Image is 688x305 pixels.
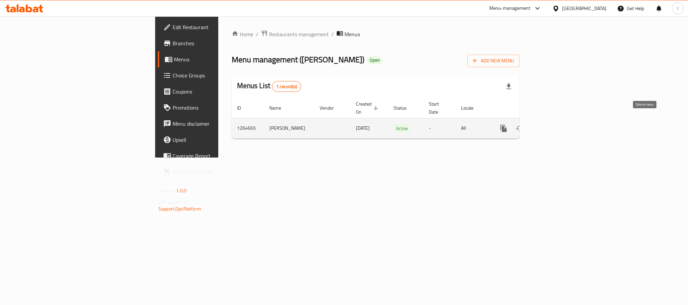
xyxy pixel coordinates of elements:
[173,104,265,112] span: Promotions
[173,168,265,176] span: Grocery Checklist
[367,57,382,63] span: Open
[467,55,519,67] button: Add New Menu
[173,71,265,79] span: Choice Groups
[158,100,270,116] a: Promotions
[423,118,456,138] td: -
[264,118,314,138] td: [PERSON_NAME]
[158,116,270,132] a: Menu disclaimer
[173,39,265,47] span: Branches
[158,204,201,213] a: Support.OpsPlatform
[356,100,380,116] span: Created On
[356,124,370,132] span: [DATE]
[174,55,265,63] span: Menus
[501,78,517,95] div: Export file
[158,148,270,164] a: Coverage Report
[158,35,270,51] a: Branches
[489,4,531,12] div: Menu-management
[269,104,290,112] span: Name
[158,51,270,67] a: Menus
[173,23,265,31] span: Edit Restaurant
[173,136,265,144] span: Upsell
[394,104,415,112] span: Status
[158,132,270,148] a: Upsell
[232,98,565,139] table: enhanced table
[456,118,490,138] td: All
[367,56,382,64] div: Open
[331,30,334,38] li: /
[261,30,329,39] a: Restaurants management
[490,98,565,118] th: Actions
[237,81,301,92] h2: Menus List
[320,104,342,112] span: Vendor
[173,120,265,128] span: Menu disclaimer
[562,5,606,12] div: [GEOGRAPHIC_DATA]
[345,30,360,38] span: Menus
[158,198,189,206] span: Get support on:
[269,30,329,38] span: Restaurants management
[176,186,186,195] span: 1.0.0
[173,152,265,160] span: Coverage Report
[272,81,301,92] div: Total records count
[158,186,175,195] span: Version:
[512,120,528,136] button: Change Status
[496,120,512,136] button: more
[237,104,250,112] span: ID
[173,87,265,96] span: Coupons
[461,104,482,112] span: Locale
[158,67,270,83] a: Choice Groups
[429,100,448,116] span: Start Date
[473,57,514,65] span: Add New Menu
[158,164,270,180] a: Grocery Checklist
[232,52,364,67] span: Menu management ( [PERSON_NAME] )
[394,124,411,132] div: Active
[158,19,270,35] a: Edit Restaurant
[394,125,411,132] span: Active
[158,83,270,100] a: Coupons
[232,30,519,39] nav: breadcrumb
[677,5,678,12] span: l
[272,83,301,90] span: 1 record(s)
